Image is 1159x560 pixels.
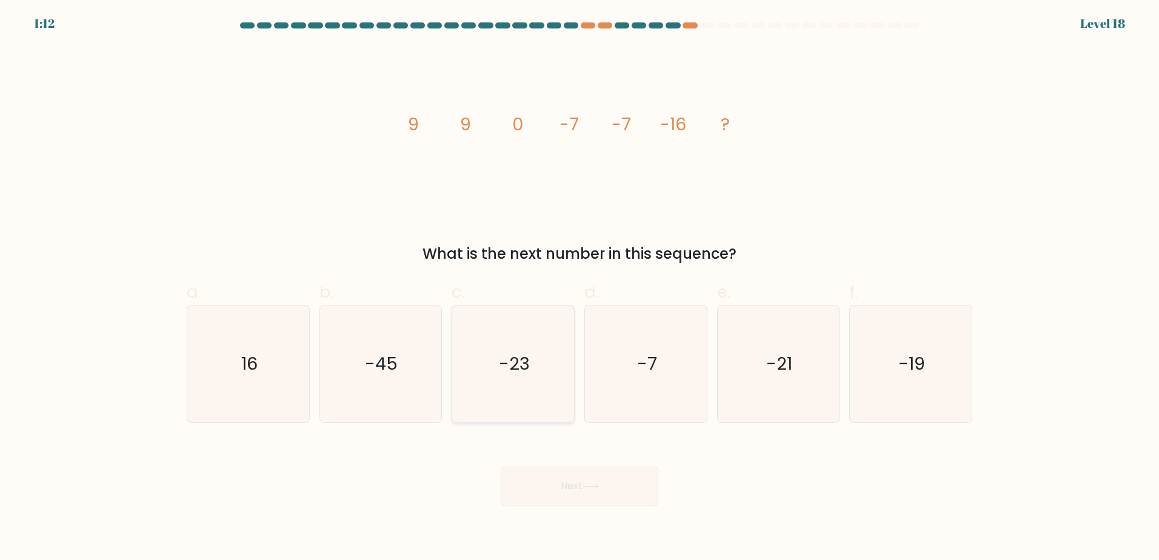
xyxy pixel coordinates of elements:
span: f. [849,280,858,304]
tspan: ? [721,112,730,136]
tspan: 0 [512,112,523,136]
text: -23 [499,352,530,376]
span: c. [452,280,465,304]
text: -19 [899,352,926,376]
div: 1:12 [34,15,55,33]
div: Level 18 [1080,15,1125,33]
span: b. [319,280,334,304]
span: e. [717,280,730,304]
span: a. [187,280,201,304]
text: -45 [366,352,398,376]
text: -7 [637,352,657,376]
tspan: 9 [460,112,471,136]
span: d. [584,280,599,304]
tspan: 9 [408,112,419,136]
tspan: -7 [612,112,631,136]
text: -21 [766,352,792,376]
tspan: -7 [559,112,579,136]
tspan: -16 [660,112,686,136]
button: Next [501,467,658,505]
div: What is the next number in this sequence? [194,243,965,265]
text: 16 [241,352,258,376]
